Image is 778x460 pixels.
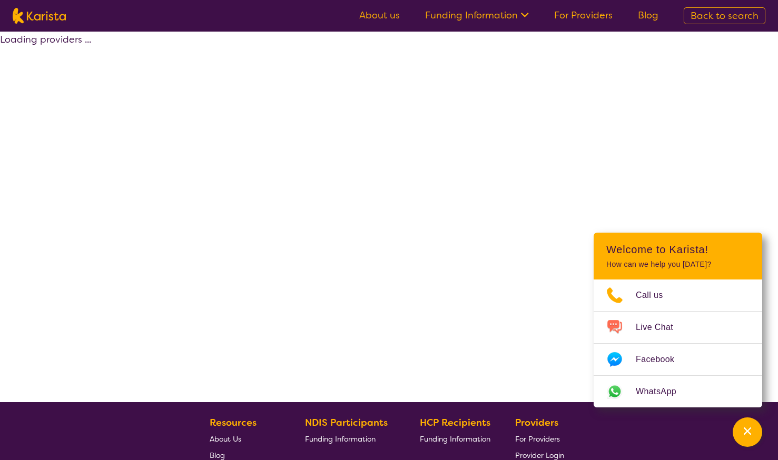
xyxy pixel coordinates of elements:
h2: Welcome to Karista! [606,243,750,256]
span: Call us [636,287,676,303]
ul: Choose channel [594,279,762,407]
div: Channel Menu [594,233,762,407]
a: About Us [210,431,280,447]
span: For Providers [515,434,560,444]
b: NDIS Participants [305,416,388,429]
a: Funding Information [425,9,529,22]
a: Back to search [684,7,765,24]
span: Facebook [636,352,687,367]
span: Funding Information [305,434,376,444]
span: Back to search [691,9,759,22]
span: About Us [210,434,241,444]
a: About us [359,9,400,22]
a: Funding Information [420,431,490,447]
span: Live Chat [636,319,686,335]
a: Web link opens in a new tab. [594,376,762,407]
a: Blog [638,9,658,22]
b: Providers [515,416,558,429]
span: Provider Login [515,451,564,460]
span: Funding Information [420,434,490,444]
b: Resources [210,416,257,429]
p: How can we help you [DATE]? [606,260,750,269]
b: HCP Recipients [420,416,490,429]
span: Blog [210,451,225,460]
button: Channel Menu [733,417,762,447]
a: For Providers [554,9,613,22]
span: WhatsApp [636,384,689,399]
a: For Providers [515,431,564,447]
img: Karista logo [13,8,66,24]
a: Funding Information [305,431,396,447]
